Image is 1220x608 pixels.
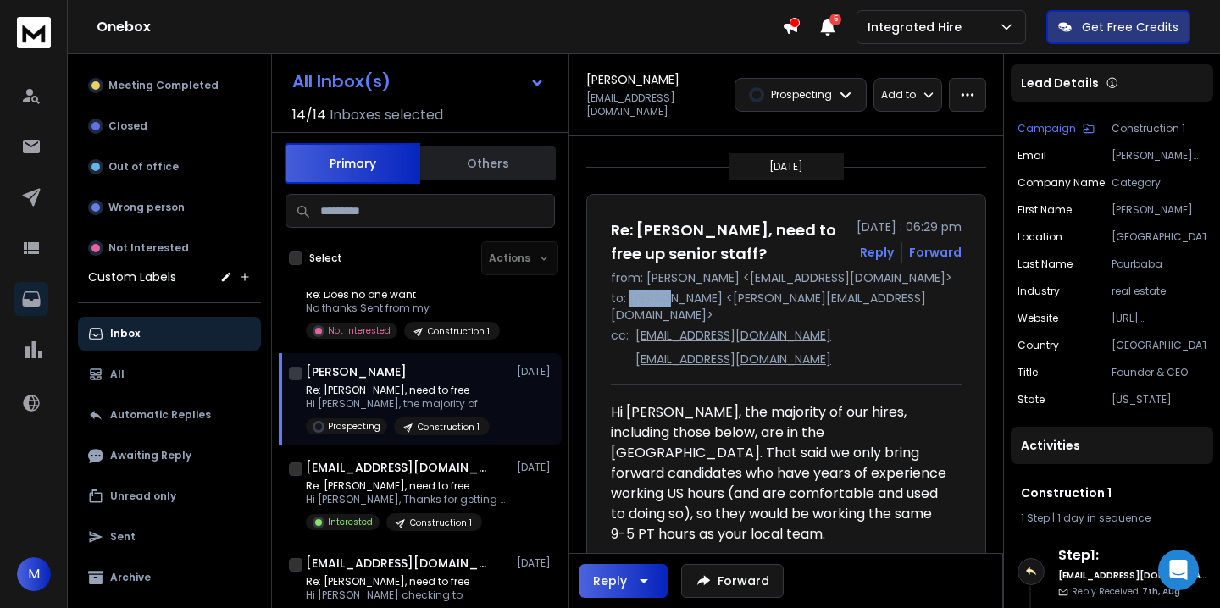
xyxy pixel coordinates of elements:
[1112,122,1206,135] p: Construction 1
[110,571,151,584] p: Archive
[1018,339,1059,352] p: Country
[1018,312,1058,325] p: website
[78,398,261,432] button: Automatic Replies
[579,564,668,598] button: Reply
[1018,176,1105,190] p: Company Name
[1018,149,1046,163] p: Email
[909,244,962,261] div: Forward
[17,557,51,591] button: M
[78,520,261,554] button: Sent
[110,449,191,462] p: Awaiting Reply
[418,421,480,434] p: Construction 1
[78,231,261,265] button: Not Interested
[410,517,472,529] p: Construction 1
[1018,203,1072,217] p: First Name
[110,368,125,381] p: All
[1021,511,1203,525] div: |
[292,105,326,125] span: 14 / 14
[306,363,407,380] h1: [PERSON_NAME]
[108,119,147,133] p: Closed
[1058,545,1206,566] h6: Step 1 :
[292,73,391,90] h1: All Inbox(s)
[681,564,784,598] button: Forward
[110,530,136,544] p: Sent
[1112,257,1206,271] p: Pourbaba
[1112,203,1206,217] p: [PERSON_NAME]
[306,301,500,315] p: No thanks Sent from my
[108,160,179,174] p: Out of office
[829,14,841,25] span: 5
[1112,312,1206,325] p: [URL][DOMAIN_NAME]
[78,317,261,351] button: Inbox
[306,555,492,572] h1: [EMAIL_ADDRESS][DOMAIN_NAME]
[769,160,803,174] p: [DATE]
[306,384,490,397] p: Re: [PERSON_NAME], need to free
[108,79,219,92] p: Meeting Completed
[1112,176,1206,190] p: Category
[635,351,831,368] p: [EMAIL_ADDRESS][DOMAIN_NAME]
[78,191,261,224] button: Wrong person
[881,88,916,102] p: Add to
[1112,339,1206,352] p: [GEOGRAPHIC_DATA]
[586,71,679,88] h1: [PERSON_NAME]
[1072,585,1180,598] p: Reply Received
[78,109,261,143] button: Closed
[1112,285,1206,298] p: real estate
[1018,285,1060,298] p: industry
[1082,19,1178,36] p: Get Free Credits
[611,218,846,266] h1: Re: [PERSON_NAME], need to free up senior staff?
[78,69,261,102] button: Meeting Completed
[306,288,500,301] p: Re: Does no one want
[857,218,962,235] p: [DATE] : 06:29 pm
[1018,122,1095,135] button: Campaign
[110,489,176,503] p: Unread only
[1018,257,1073,271] p: Last Name
[78,357,261,391] button: All
[771,88,832,102] p: Prospecting
[593,572,627,589] div: Reply
[1058,569,1206,582] h6: [EMAIL_ADDRESS][DOMAIN_NAME]
[110,327,140,340] p: Inbox
[611,269,962,286] p: from: [PERSON_NAME] <[EMAIL_ADDRESS][DOMAIN_NAME]>
[108,241,189,255] p: Not Interested
[1057,511,1151,525] span: 1 day in sequence
[517,556,555,570] p: [DATE]
[285,143,420,184] button: Primary
[1112,230,1206,244] p: [GEOGRAPHIC_DATA]
[306,493,509,506] p: Hi [PERSON_NAME], Thanks for getting back
[17,17,51,48] img: logo
[328,324,391,337] p: Not Interested
[306,589,482,602] p: Hi [PERSON_NAME] checking to
[78,150,261,184] button: Out of office
[328,420,380,433] p: Prospecting
[1018,122,1076,135] p: Campaign
[279,64,558,98] button: All Inbox(s)
[1021,75,1099,91] p: Lead Details
[586,91,724,119] p: [EMAIL_ADDRESS][DOMAIN_NAME]
[517,365,555,379] p: [DATE]
[1142,585,1180,598] span: 7th, Aug
[1021,511,1050,525] span: 1 Step
[611,290,962,323] p: to: [PERSON_NAME] <[PERSON_NAME][EMAIL_ADDRESS][DOMAIN_NAME]>
[330,105,443,125] h3: Inboxes selected
[309,251,342,265] label: Select
[1018,393,1045,406] p: State
[108,201,185,214] p: Wrong person
[328,516,373,528] p: Interested
[1112,149,1206,163] p: [PERSON_NAME][EMAIL_ADDRESS][DOMAIN_NAME]
[1112,393,1206,406] p: [US_STATE]
[860,244,894,261] button: Reply
[1046,10,1190,44] button: Get Free Credits
[611,402,948,544] div: Hi [PERSON_NAME], the majority of our hires, including those below, are in the [GEOGRAPHIC_DATA]....
[306,459,492,476] h1: [EMAIL_ADDRESS][DOMAIN_NAME]
[110,408,211,422] p: Automatic Replies
[306,575,482,589] p: Re: [PERSON_NAME], need to free
[1011,427,1213,464] div: Activities
[97,17,782,37] h1: Onebox
[88,268,176,285] h3: Custom Labels
[1158,550,1199,590] div: Open Intercom Messenger
[78,439,261,473] button: Awaiting Reply
[1112,366,1206,379] p: Founder & CEO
